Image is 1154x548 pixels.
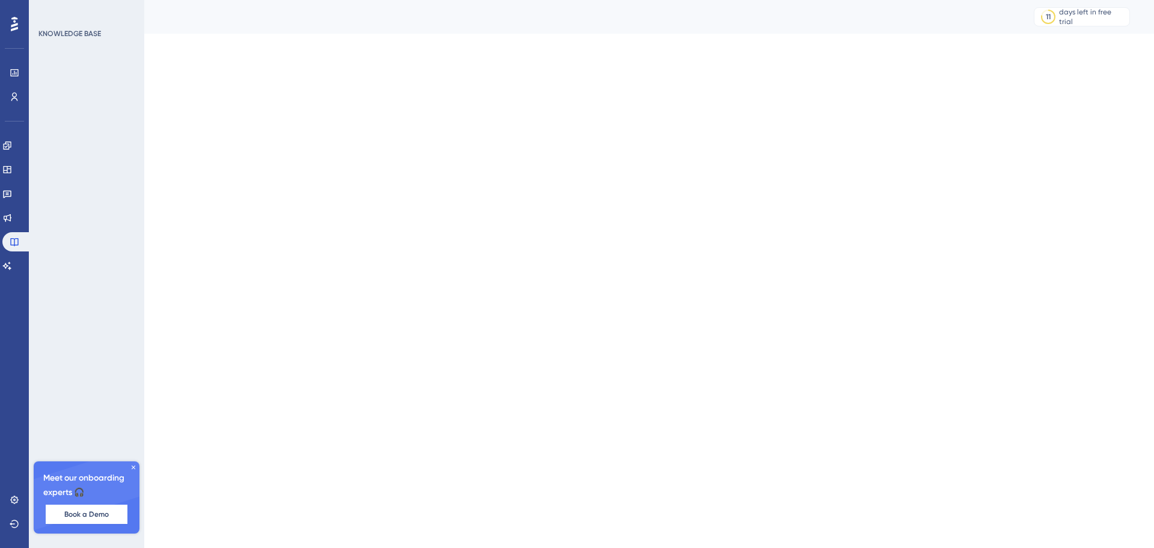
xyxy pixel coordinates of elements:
[1059,7,1126,26] div: days left in free trial
[46,505,127,524] button: Book a Demo
[1046,12,1051,22] div: 11
[64,510,109,519] span: Book a Demo
[38,29,101,38] div: KNOWLEDGE BASE
[43,471,130,500] span: Meet our onboarding experts 🎧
